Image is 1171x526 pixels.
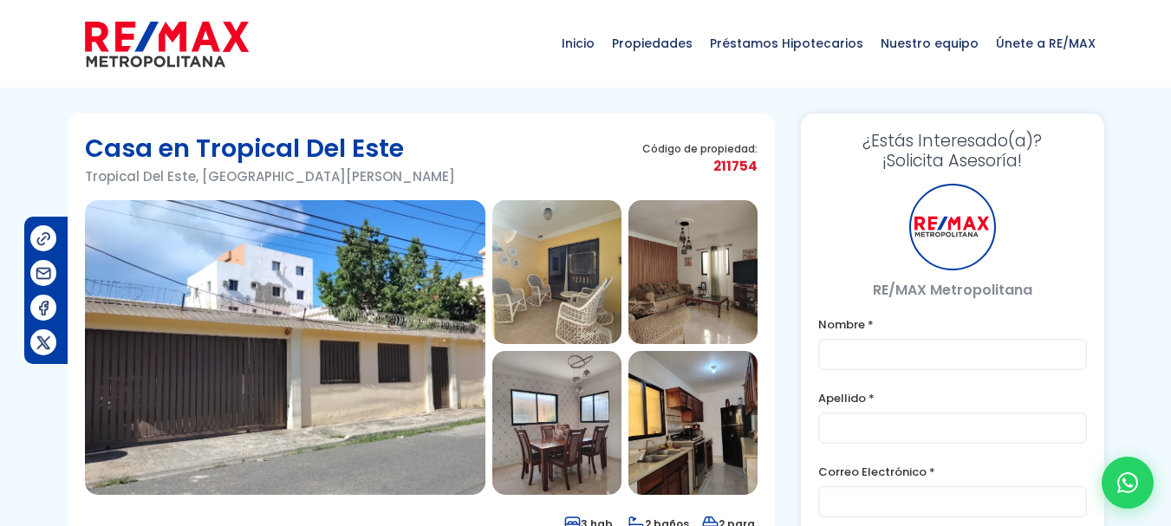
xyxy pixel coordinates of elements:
[818,387,1087,409] label: Apellido *
[909,184,996,270] div: RE/MAX Metropolitana
[818,279,1087,301] p: RE/MAX Metropolitana
[628,200,758,344] img: Casa en Tropical Del Este
[818,314,1087,335] label: Nombre *
[35,299,53,317] img: Compartir
[987,17,1104,69] span: Únete a RE/MAX
[35,230,53,248] img: Compartir
[492,200,621,344] img: Casa en Tropical Del Este
[642,155,758,177] span: 211754
[818,131,1087,171] h3: ¡Solicita Asesoría!
[85,200,485,495] img: Casa en Tropical Del Este
[85,166,455,187] p: Tropical Del Este, [GEOGRAPHIC_DATA][PERSON_NAME]
[628,351,758,495] img: Casa en Tropical Del Este
[818,461,1087,483] label: Correo Electrónico *
[642,142,758,155] span: Código de propiedad:
[85,131,455,166] h1: Casa en Tropical Del Este
[701,17,872,69] span: Préstamos Hipotecarios
[35,264,53,282] img: Compartir
[35,334,53,352] img: Compartir
[553,17,603,69] span: Inicio
[603,17,701,69] span: Propiedades
[492,351,621,495] img: Casa en Tropical Del Este
[85,18,249,70] img: remax-metropolitana-logo
[872,17,987,69] span: Nuestro equipo
[818,131,1087,151] span: ¿Estás Interesado(a)?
